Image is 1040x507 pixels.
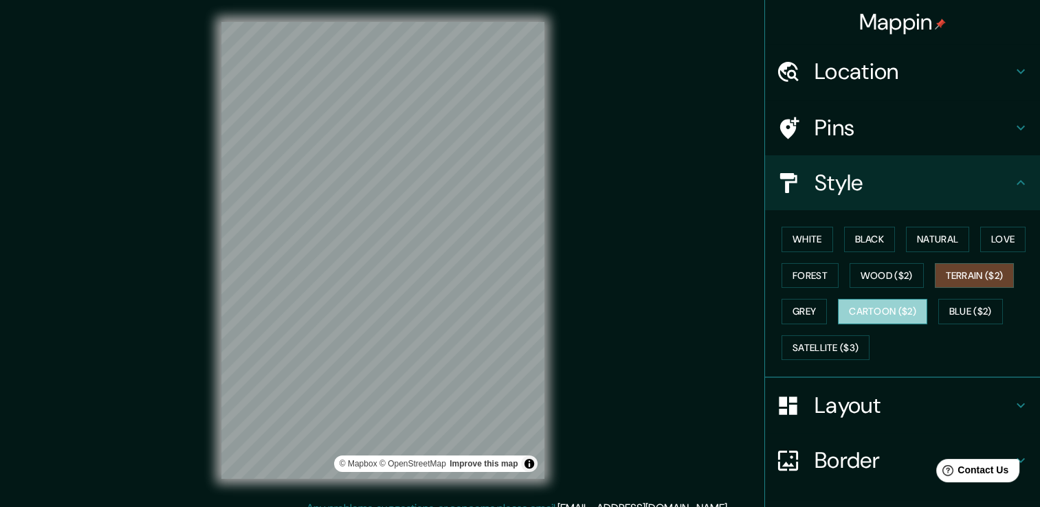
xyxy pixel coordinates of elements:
div: Border [765,433,1040,488]
button: Terrain ($2) [935,263,1015,289]
h4: Pins [815,114,1013,142]
a: Map feedback [450,459,518,469]
h4: Location [815,58,1013,85]
button: Grey [782,299,827,324]
button: Black [844,227,896,252]
h4: Mappin [859,8,947,36]
h4: Border [815,447,1013,474]
iframe: Help widget launcher [918,453,1025,492]
button: Love [980,227,1026,252]
button: Satellite ($3) [782,335,870,361]
a: Mapbox [340,459,377,469]
img: pin-icon.png [935,19,946,30]
h4: Style [815,169,1013,196]
button: Forest [782,263,839,289]
button: Wood ($2) [850,263,924,289]
div: Pins [765,100,1040,155]
a: OpenStreetMap [379,459,446,469]
button: Blue ($2) [938,299,1003,324]
button: White [782,227,833,252]
button: Natural [906,227,969,252]
div: Location [765,44,1040,99]
button: Cartoon ($2) [838,299,927,324]
h4: Layout [815,392,1013,419]
button: Toggle attribution [521,455,538,472]
canvas: Map [221,22,544,479]
div: Layout [765,378,1040,433]
div: Style [765,155,1040,210]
